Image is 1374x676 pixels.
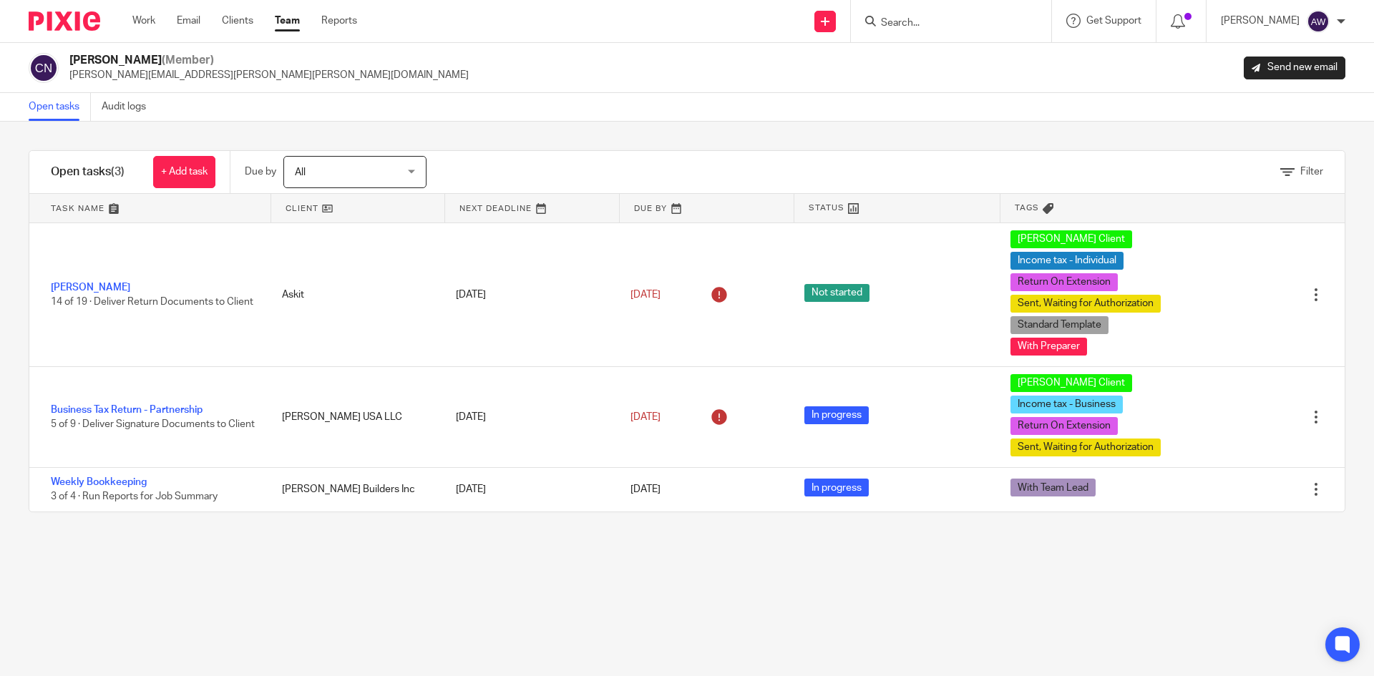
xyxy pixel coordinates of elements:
[442,475,615,504] div: [DATE]
[442,280,615,309] div: [DATE]
[1221,14,1300,28] p: [PERSON_NAME]
[1300,167,1323,177] span: Filter
[268,280,442,309] div: Askit
[630,484,661,494] span: [DATE]
[51,419,255,429] span: 5 of 9 · Deliver Signature Documents to Client
[51,492,218,502] span: 3 of 4 · Run Reports for Job Summary
[69,68,469,82] p: [PERSON_NAME][EMAIL_ADDRESS][PERSON_NAME][PERSON_NAME][DOMAIN_NAME]
[102,93,157,121] a: Audit logs
[1244,57,1345,79] a: Send new email
[29,93,91,121] a: Open tasks
[153,156,215,188] a: + Add task
[222,14,253,28] a: Clients
[1010,295,1161,313] span: Sent, Waiting for Authorization
[804,406,869,424] span: In progress
[51,283,130,293] a: [PERSON_NAME]
[880,17,1008,30] input: Search
[275,14,300,28] a: Team
[162,54,214,66] span: (Member)
[69,53,469,68] h2: [PERSON_NAME]
[295,167,306,177] span: All
[1010,417,1118,435] span: Return On Extension
[51,477,147,487] a: Weekly Bookkeeping
[111,166,125,177] span: (3)
[630,290,661,300] span: [DATE]
[268,403,442,431] div: [PERSON_NAME] USA LLC
[1086,16,1141,26] span: Get Support
[245,165,276,179] p: Due by
[804,479,869,496] span: In progress
[132,14,155,28] a: Work
[1010,479,1096,496] span: With Team Lead
[1307,10,1330,33] img: svg%3E
[321,14,357,28] a: Reports
[51,165,125,180] h1: Open tasks
[51,405,203,415] a: Business Tax Return - Partnership
[1015,202,1039,214] span: Tags
[442,403,615,431] div: [DATE]
[1010,439,1161,456] span: Sent, Waiting for Authorization
[1010,374,1132,392] span: [PERSON_NAME] Client
[804,284,869,302] span: Not started
[1010,316,1109,334] span: Standard Template
[809,202,844,214] span: Status
[1010,273,1118,291] span: Return On Extension
[268,475,442,504] div: [PERSON_NAME] Builders Inc
[1010,230,1132,248] span: [PERSON_NAME] Client
[51,297,253,307] span: 14 of 19 · Deliver Return Documents to Client
[1010,252,1124,270] span: Income tax - Individual
[29,11,100,31] img: Pixie
[630,412,661,422] span: [DATE]
[177,14,200,28] a: Email
[1010,396,1123,413] span: Income tax - Business
[29,53,59,83] img: svg%3E
[1010,338,1087,356] span: With Preparer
